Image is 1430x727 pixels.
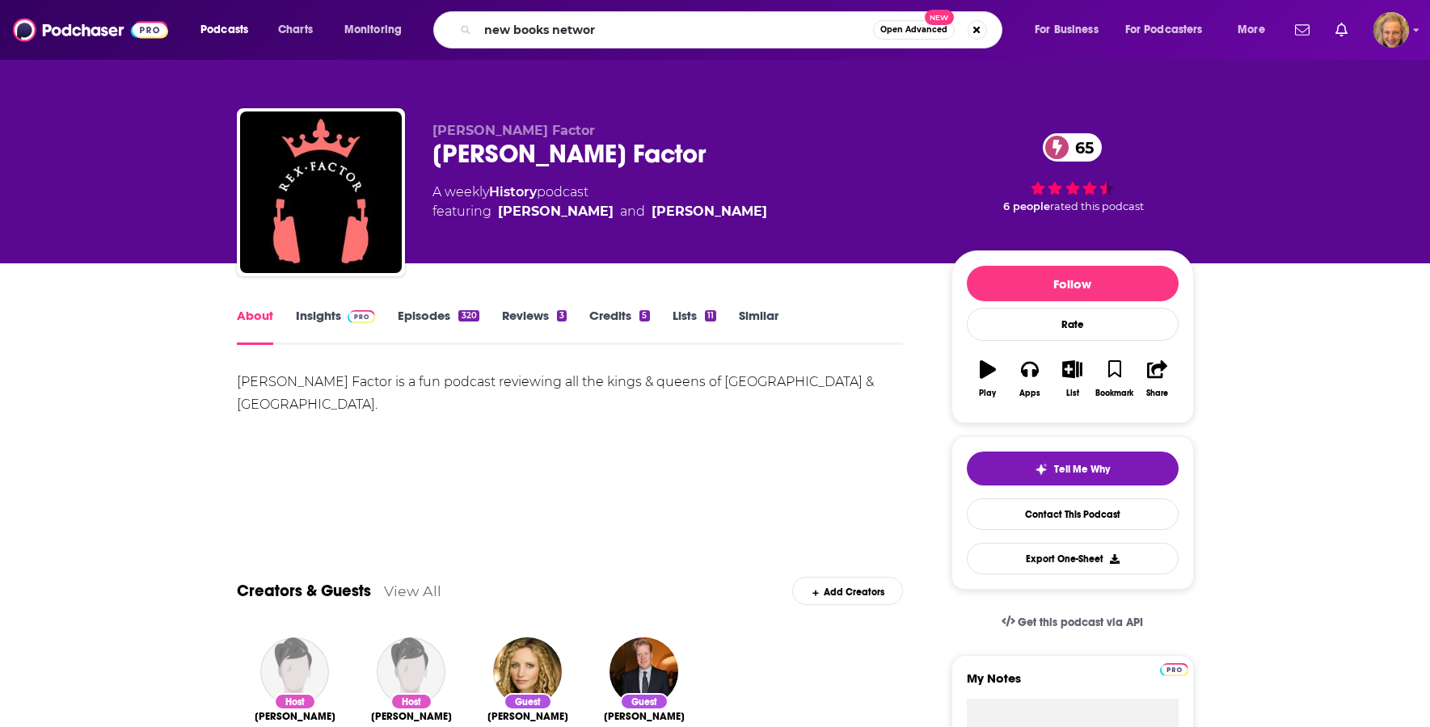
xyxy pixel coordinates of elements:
[493,637,562,706] img: Suzannah Lipscomb
[589,308,649,345] a: Credits5
[557,310,567,321] div: 3
[432,202,767,221] span: featuring
[487,710,568,723] span: [PERSON_NAME]
[498,202,614,221] a: Graham Duke
[237,371,904,416] div: [PERSON_NAME] Factor is a fun podcast reviewing all the kings & queens of [GEOGRAPHIC_DATA] & [GE...
[1035,19,1099,41] span: For Business
[390,693,432,710] div: Host
[1238,19,1265,41] span: More
[487,710,568,723] a: Suzannah Lipscomb
[237,581,371,601] a: Creators & Guests
[1136,350,1178,408] button: Share
[200,19,248,41] span: Podcasts
[1226,17,1285,43] button: open menu
[1289,16,1316,44] a: Show notifications dropdown
[333,17,423,43] button: open menu
[478,17,873,43] input: Search podcasts, credits, & more...
[652,202,767,221] a: Ali Hood
[967,350,1009,408] button: Play
[1146,389,1168,398] div: Share
[967,266,1179,301] button: Follow
[967,670,1179,699] label: My Notes
[792,577,903,605] div: Add Creators
[1329,16,1354,44] a: Show notifications dropdown
[371,710,452,723] a: Graham Duke
[739,308,778,345] a: Similar
[458,310,479,321] div: 320
[384,582,441,599] a: View All
[951,123,1194,223] div: 65 6 peoplerated this podcast
[240,111,402,273] img: Rex Factor
[1009,350,1051,408] button: Apps
[504,693,552,710] div: Guest
[489,184,537,200] a: History
[967,452,1179,485] button: tell me why sparkleTell Me Why
[1018,616,1143,629] span: Get this podcast via API
[1094,350,1136,408] button: Bookmark
[620,202,645,221] span: and
[1373,12,1409,48] span: Logged in as KateFT
[1059,133,1102,162] span: 65
[260,637,329,706] img: Ali Hood
[398,308,479,345] a: Episodes320
[1115,17,1226,43] button: open menu
[967,543,1179,574] button: Export One-Sheet
[274,693,316,710] div: Host
[371,710,452,723] span: [PERSON_NAME]
[1373,12,1409,48] img: User Profile
[237,308,273,345] a: About
[13,15,168,45] img: Podchaser - Follow, Share and Rate Podcasts
[278,19,313,41] span: Charts
[1054,463,1110,476] span: Tell Me Why
[1160,661,1188,676] a: Pro website
[925,10,954,25] span: New
[255,710,335,723] a: Ali Hood
[873,20,955,40] button: Open AdvancedNew
[1043,133,1102,162] a: 65
[604,710,685,723] span: [PERSON_NAME]
[189,17,269,43] button: open menu
[268,17,323,43] a: Charts
[880,26,947,34] span: Open Advanced
[989,603,1157,642] a: Get this podcast via API
[1035,463,1048,476] img: tell me why sparkle
[1160,663,1188,676] img: Podchaser Pro
[377,637,445,706] img: Graham Duke
[1373,12,1409,48] button: Show profile menu
[344,19,402,41] span: Monitoring
[432,183,767,221] div: A weekly podcast
[449,11,1018,48] div: Search podcasts, credits, & more...
[979,389,996,398] div: Play
[1066,389,1079,398] div: List
[1051,350,1093,408] button: List
[1023,17,1119,43] button: open menu
[432,123,595,138] span: [PERSON_NAME] Factor
[967,308,1179,341] div: Rate
[967,498,1179,530] a: Contact This Podcast
[1050,200,1144,212] span: rated this podcast
[348,310,376,323] img: Podchaser Pro
[604,710,685,723] a: Charles Spencer
[673,308,716,345] a: Lists11
[1095,389,1133,398] div: Bookmark
[1003,200,1050,212] span: 6 people
[639,310,649,321] div: 5
[296,308,376,345] a: InsightsPodchaser Pro
[610,637,678,706] img: Charles Spencer
[1125,19,1203,41] span: For Podcasters
[1019,389,1040,398] div: Apps
[502,308,567,345] a: Reviews3
[620,693,669,710] div: Guest
[255,710,335,723] span: [PERSON_NAME]
[705,310,716,321] div: 11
